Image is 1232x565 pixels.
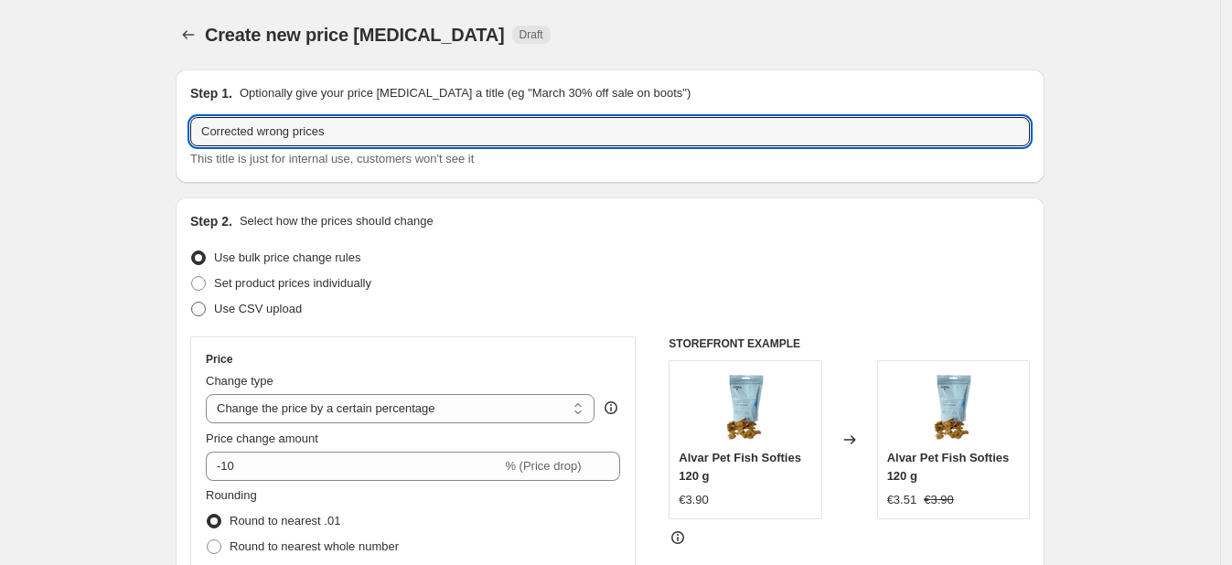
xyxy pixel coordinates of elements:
[206,432,318,445] span: Price change amount
[679,451,801,483] span: Alvar Pet Fish Softies 120 g
[602,399,620,417] div: help
[190,152,474,165] span: This title is just for internal use, customers won't see it
[679,491,709,509] div: €3.90
[205,25,505,45] span: Create new price [MEDICAL_DATA]
[190,212,232,230] h2: Step 2.
[916,370,990,443] img: chicken_softies_square-1_80x.png
[206,352,232,367] h3: Price
[176,22,201,48] button: Price change jobs
[206,374,273,388] span: Change type
[924,491,954,509] strike: €3.90
[190,84,232,102] h2: Step 1.
[520,27,543,42] span: Draft
[240,84,691,102] p: Optionally give your price [MEDICAL_DATA] a title (eg "March 30% off sale on boots")
[190,117,1030,146] input: 30% off holiday sale
[206,488,257,502] span: Rounding
[214,276,371,290] span: Set product prices individually
[887,451,1010,483] span: Alvar Pet Fish Softies 120 g
[214,302,302,315] span: Use CSV upload
[669,336,1030,351] h6: STOREFRONT EXAMPLE
[230,539,399,553] span: Round to nearest whole number
[206,452,501,481] input: -15
[505,459,581,473] span: % (Price drop)
[230,514,340,528] span: Round to nearest .01
[709,370,782,443] img: chicken_softies_square-1_80x.png
[887,491,917,509] div: €3.51
[240,212,434,230] p: Select how the prices should change
[214,251,360,264] span: Use bulk price change rules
